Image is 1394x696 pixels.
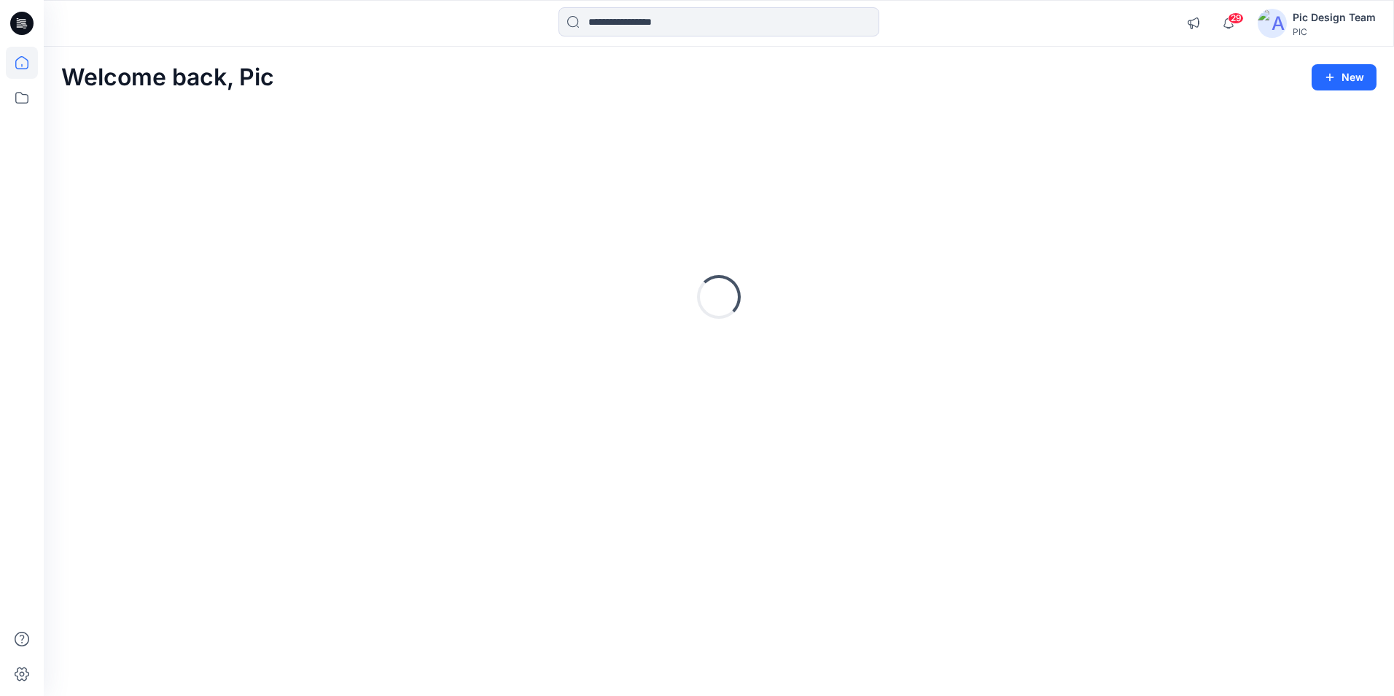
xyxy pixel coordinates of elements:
h2: Welcome back, Pic [61,64,274,91]
img: avatar [1258,9,1287,38]
div: PIC [1293,26,1376,37]
span: 29 [1228,12,1244,24]
button: New [1312,64,1377,90]
div: Pic Design Team [1293,9,1376,26]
